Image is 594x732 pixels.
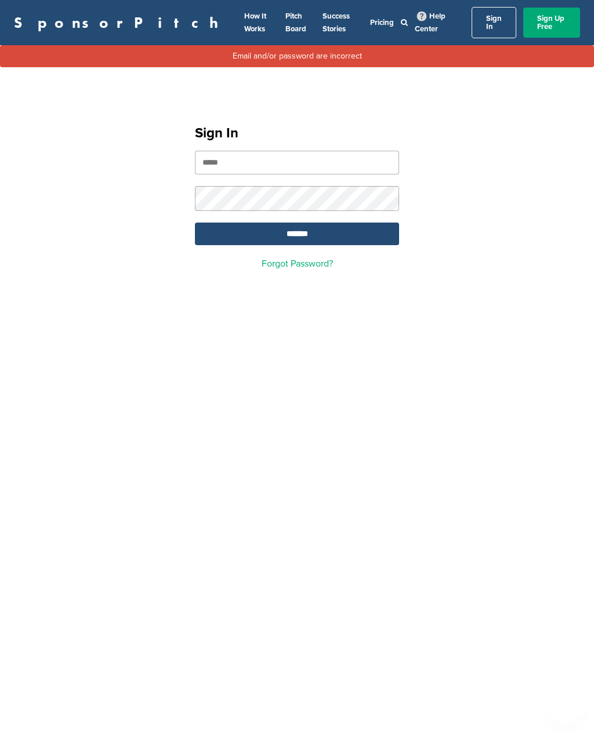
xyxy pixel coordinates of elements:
[195,123,399,144] h1: Sign In
[244,12,266,34] a: How It Works
[285,12,306,34] a: Pitch Board
[262,258,333,270] a: Forgot Password?
[323,12,350,34] a: Success Stories
[523,8,580,38] a: Sign Up Free
[548,686,585,723] iframe: Button to launch messaging window
[370,18,394,27] a: Pricing
[415,9,445,36] a: Help Center
[14,15,226,30] a: SponsorPitch
[472,7,516,38] a: Sign In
